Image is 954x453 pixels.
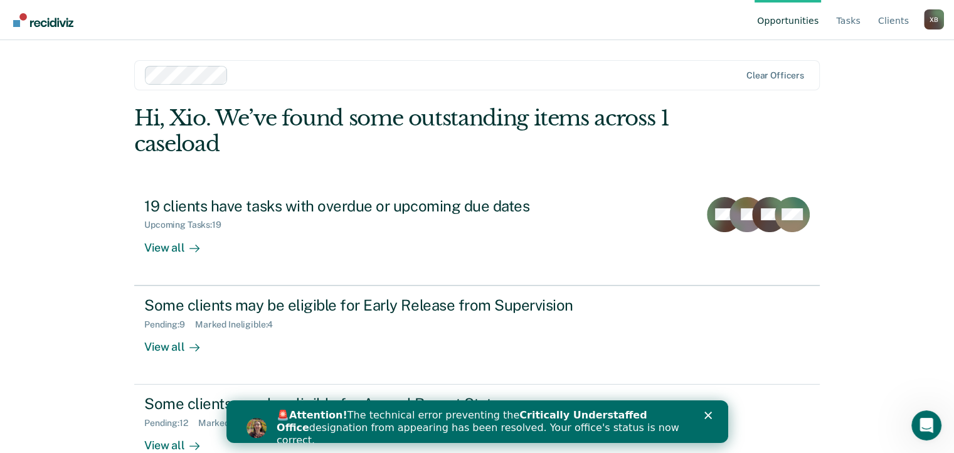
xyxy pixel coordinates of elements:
[50,9,421,33] b: Critically Understaffed Office
[144,220,231,230] div: Upcoming Tasks : 19
[144,395,585,413] div: Some clients may be eligible for Annual Report Status
[198,418,286,429] div: Marked Ineligible : 9
[746,70,804,81] div: Clear officers
[911,410,941,440] iframe: Intercom live chat
[144,429,215,453] div: View all
[144,296,585,314] div: Some clients may be eligible for Early Release from Supervision
[924,9,944,29] div: X B
[144,197,585,215] div: 19 clients have tasks with overdue or upcoming due dates
[63,9,121,21] b: Attention!
[50,9,462,46] div: 🚨 The technical error preventing the designation from appearing has been resolved. Your office's ...
[144,418,198,429] div: Pending : 12
[144,230,215,255] div: View all
[226,400,728,443] iframe: Intercom live chat banner
[13,13,73,27] img: Recidiviz
[195,319,283,330] div: Marked Ineligible : 4
[144,319,195,330] div: Pending : 9
[144,329,215,354] div: View all
[134,285,820,385] a: Some clients may be eligible for Early Release from SupervisionPending:9Marked Ineligible:4View all
[924,9,944,29] button: Profile dropdown button
[134,105,682,157] div: Hi, Xio. We’ve found some outstanding items across 1 caseload
[134,187,820,285] a: 19 clients have tasks with overdue or upcoming due datesUpcoming Tasks:19View all
[478,11,490,19] div: Close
